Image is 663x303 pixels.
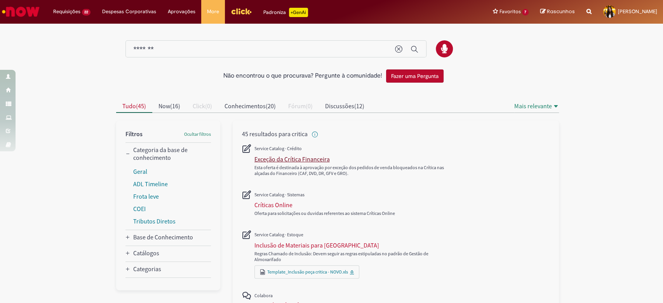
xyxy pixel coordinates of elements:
[618,8,657,15] span: [PERSON_NAME]
[547,8,575,15] span: Rascunhos
[1,4,41,19] img: ServiceNow
[289,8,308,17] p: +GenAi
[82,9,90,16] span: 22
[540,8,575,16] a: Rascunhos
[168,8,195,16] span: Aprovações
[263,8,308,17] div: Padroniza
[53,8,80,16] span: Requisições
[231,5,252,17] img: click_logo_yellow_360x200.png
[499,8,520,16] span: Favoritos
[207,8,219,16] span: More
[223,73,382,80] h2: Não encontrou o que procurava? Pergunte à comunidade!
[522,9,529,16] span: 7
[102,8,156,16] span: Despesas Corporativas
[386,69,444,83] button: Fazer uma Pergunta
